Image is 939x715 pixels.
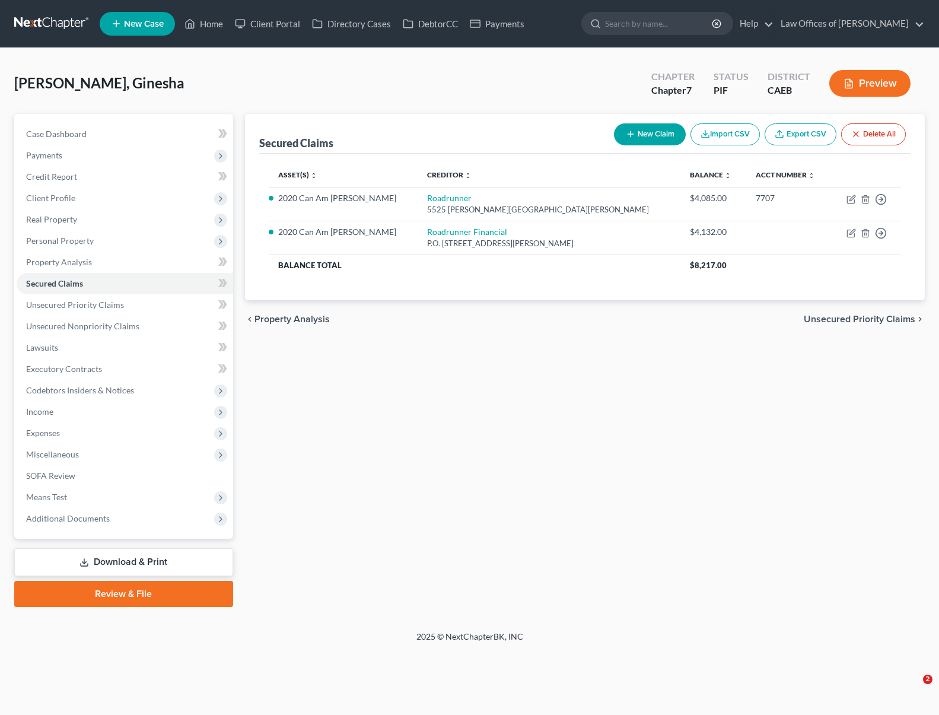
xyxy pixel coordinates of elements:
[14,548,233,576] a: Download & Print
[690,260,727,270] span: $8,217.00
[26,513,110,523] span: Additional Documents
[14,581,233,607] a: Review & File
[768,84,810,97] div: CAEB
[26,300,124,310] span: Unsecured Priority Claims
[614,123,686,145] button: New Claim
[775,13,924,34] a: Law Offices of [PERSON_NAME]
[254,314,330,324] span: Property Analysis
[427,227,507,237] a: Roadrunner Financial
[26,129,87,139] span: Case Dashboard
[26,278,83,288] span: Secured Claims
[427,193,472,203] a: Roadrunner
[26,321,139,331] span: Unsecured Nonpriority Claims
[245,314,254,324] i: chevron_left
[17,316,233,337] a: Unsecured Nonpriority Claims
[26,449,79,459] span: Miscellaneous
[899,675,927,703] iframe: Intercom live chat
[464,172,472,179] i: unfold_more
[765,123,836,145] a: Export CSV
[278,226,409,238] li: 2020 Can Am [PERSON_NAME]
[14,74,184,91] span: [PERSON_NAME], Ginesha
[259,136,333,150] div: Secured Claims
[132,631,808,652] div: 2025 © NextChapterBK, INC
[124,20,164,28] span: New Case
[690,226,737,238] div: $4,132.00
[804,314,925,324] button: Unsecured Priority Claims chevron_right
[26,257,92,267] span: Property Analysis
[714,70,749,84] div: Status
[690,170,731,179] a: Balance unfold_more
[245,314,330,324] button: chevron_left Property Analysis
[26,236,94,246] span: Personal Property
[605,12,714,34] input: Search by name...
[768,70,810,84] div: District
[26,150,62,160] span: Payments
[724,172,731,179] i: unfold_more
[17,123,233,145] a: Case Dashboard
[278,192,409,204] li: 2020 Can Am [PERSON_NAME]
[17,358,233,380] a: Executory Contracts
[26,471,75,481] span: SOFA Review
[651,84,695,97] div: Chapter
[427,170,472,179] a: Creditor unfold_more
[427,238,670,249] div: P.O. [STREET_ADDRESS][PERSON_NAME]
[26,193,75,203] span: Client Profile
[734,13,774,34] a: Help
[17,273,233,294] a: Secured Claims
[915,314,925,324] i: chevron_right
[17,166,233,188] a: Credit Report
[804,314,915,324] span: Unsecured Priority Claims
[269,255,680,276] th: Balance Total
[26,171,77,182] span: Credit Report
[841,123,906,145] button: Delete All
[310,172,317,179] i: unfold_more
[756,170,815,179] a: Acct Number unfold_more
[829,70,911,97] button: Preview
[17,294,233,316] a: Unsecured Priority Claims
[690,192,737,204] div: $4,085.00
[651,70,695,84] div: Chapter
[278,170,317,179] a: Asset(s) unfold_more
[714,84,749,97] div: PIF
[690,123,760,145] button: Import CSV
[26,364,102,374] span: Executory Contracts
[756,192,822,204] div: 7707
[26,406,53,417] span: Income
[464,13,530,34] a: Payments
[17,252,233,273] a: Property Analysis
[397,13,464,34] a: DebtorCC
[427,204,670,215] div: 5525 [PERSON_NAME][GEOGRAPHIC_DATA][PERSON_NAME]
[229,13,306,34] a: Client Portal
[179,13,229,34] a: Home
[26,342,58,352] span: Lawsuits
[306,13,397,34] a: Directory Cases
[808,172,815,179] i: unfold_more
[923,675,932,684] span: 2
[26,492,67,502] span: Means Test
[26,428,60,438] span: Expenses
[686,84,692,96] span: 7
[17,337,233,358] a: Lawsuits
[26,214,77,224] span: Real Property
[17,465,233,487] a: SOFA Review
[26,385,134,395] span: Codebtors Insiders & Notices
